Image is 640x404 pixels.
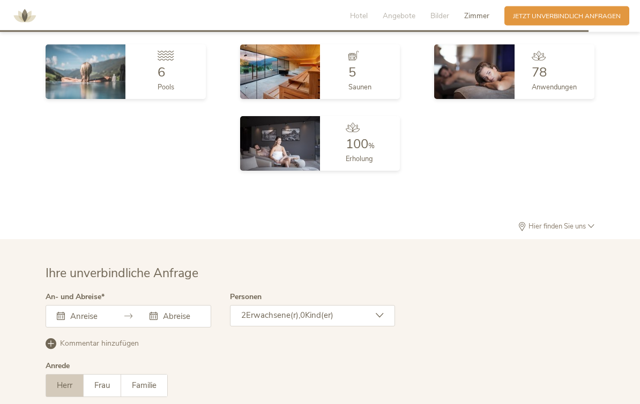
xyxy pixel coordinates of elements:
div: Anrede [46,363,70,370]
input: Abreise [160,311,199,322]
input: Anreise [68,311,107,322]
span: Erholung [346,155,373,164]
span: Ihre unverbindliche Anfrage [46,265,198,282]
label: Personen [230,294,262,301]
span: 5 [348,64,356,81]
span: 0 [300,310,305,321]
span: 78 [532,64,547,81]
span: Saunen [348,83,371,93]
span: 6 [158,64,165,81]
span: 2 [241,310,246,321]
span: Zimmer [464,11,489,21]
span: % [368,142,375,151]
span: Hier finden Sie uns [526,224,588,231]
span: 100 [346,136,368,153]
span: Pools [158,83,174,93]
span: Kind(er) [305,310,333,321]
span: Kommentar hinzufügen [60,339,139,349]
label: An- und Abreise [46,294,105,301]
span: Bilder [430,11,449,21]
span: Frau [94,380,110,391]
span: Erwachsene(r), [246,310,300,321]
span: Jetzt unverbindlich anfragen [513,12,621,21]
a: AMONTI & LUNARIS Wellnessresort [9,13,41,19]
span: Familie [132,380,157,391]
span: Herr [57,380,72,391]
span: Anwendungen [532,83,577,93]
span: Angebote [383,11,415,21]
span: Hotel [350,11,368,21]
